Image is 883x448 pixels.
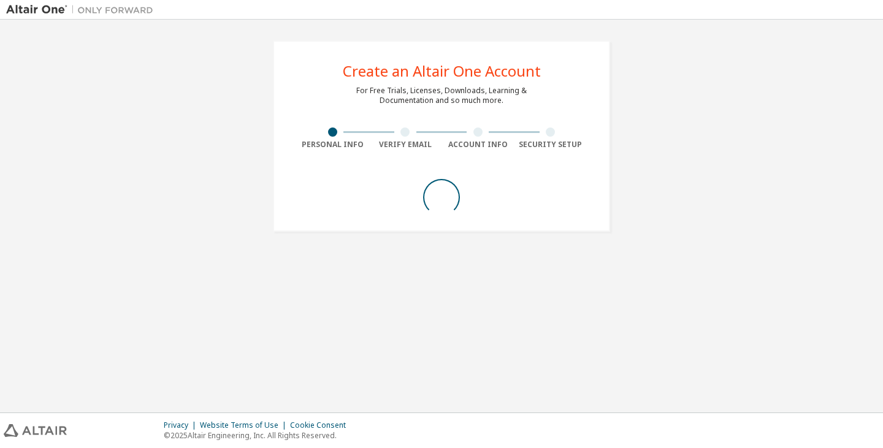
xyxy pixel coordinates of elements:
[6,4,159,16] img: Altair One
[164,430,353,441] p: © 2025 Altair Engineering, Inc. All Rights Reserved.
[343,64,541,78] div: Create an Altair One Account
[200,420,290,430] div: Website Terms of Use
[356,86,527,105] div: For Free Trials, Licenses, Downloads, Learning & Documentation and so much more.
[4,424,67,437] img: altair_logo.svg
[369,140,442,150] div: Verify Email
[164,420,200,430] div: Privacy
[514,140,587,150] div: Security Setup
[296,140,369,150] div: Personal Info
[290,420,353,430] div: Cookie Consent
[442,140,514,150] div: Account Info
